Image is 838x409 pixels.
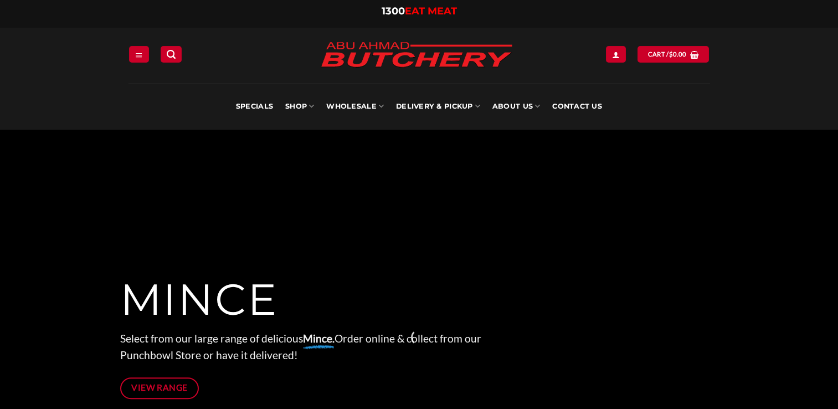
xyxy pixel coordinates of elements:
[131,381,188,395] span: View Range
[382,5,457,17] a: 1300EAT MEAT
[405,5,457,17] span: EAT MEAT
[285,83,314,130] a: SHOP
[120,273,278,326] span: MINCE
[606,46,626,62] a: Login
[669,50,687,58] bdi: 0.00
[120,332,481,362] span: Select from our large range of delicious Order online & collect from our Punchbowl Store or have ...
[303,332,335,345] strong: Mince.
[492,83,540,130] a: About Us
[638,46,709,62] a: Cart /$0.00
[161,46,182,62] a: Search
[382,5,405,17] span: 1300
[236,83,273,130] a: Specials
[326,83,384,130] a: Wholesale
[648,49,687,59] span: Cart /
[120,377,199,399] a: View Range
[669,49,673,59] span: $
[129,46,149,62] a: Menu
[396,83,480,130] a: Delivery & Pickup
[311,34,522,76] img: Abu Ahmad Butchery
[552,83,602,130] a: Contact Us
